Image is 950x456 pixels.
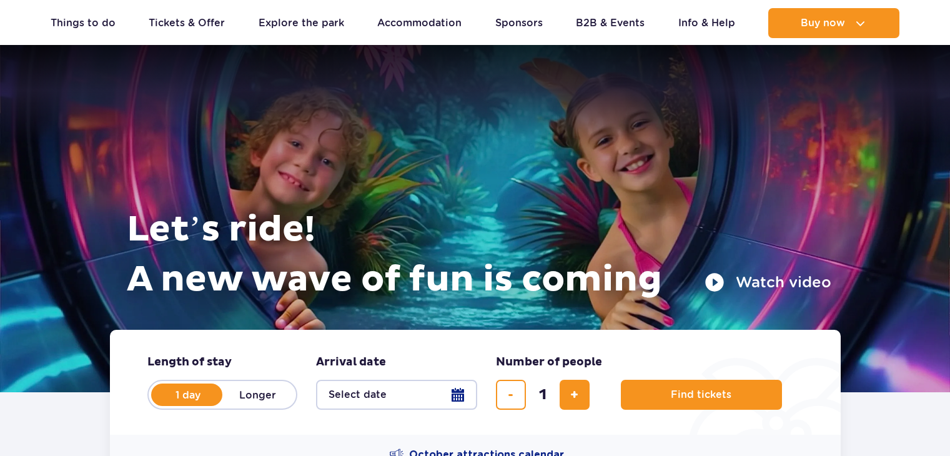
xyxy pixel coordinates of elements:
[222,382,294,408] label: Longer
[528,380,558,410] input: number of tickets
[51,8,116,38] a: Things to do
[560,380,590,410] button: add ticket
[316,355,386,370] span: Arrival date
[576,8,645,38] a: B2B & Events
[495,8,543,38] a: Sponsors
[110,330,841,435] form: Planning your visit to Park of Poland
[705,272,831,292] button: Watch video
[801,17,845,29] span: Buy now
[259,8,344,38] a: Explore the park
[678,8,735,38] a: Info & Help
[149,8,225,38] a: Tickets & Offer
[671,389,731,400] span: Find tickets
[127,205,831,305] h1: Let’s ride! A new wave of fun is coming
[621,380,782,410] button: Find tickets
[316,380,477,410] button: Select date
[768,8,899,38] button: Buy now
[496,380,526,410] button: remove ticket
[147,355,232,370] span: Length of stay
[496,355,602,370] span: Number of people
[377,8,462,38] a: Accommodation
[152,382,224,408] label: 1 day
